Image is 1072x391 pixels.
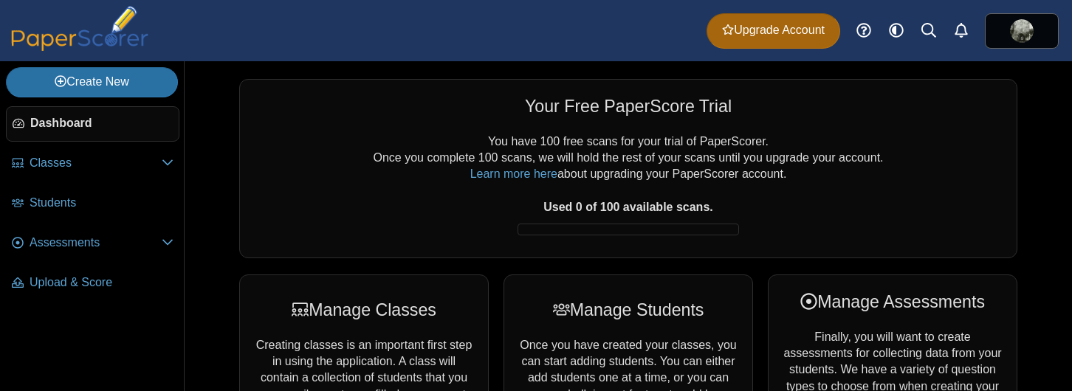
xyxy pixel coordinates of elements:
a: Dashboard [6,106,179,142]
span: Assessments [30,235,162,251]
div: Manage Students [519,298,738,322]
span: Upgrade Account [722,22,825,38]
a: Upgrade Account [707,13,840,49]
a: Classes [6,146,179,181]
div: Manage Classes [255,298,473,322]
div: Manage Assessments [783,290,1002,314]
a: Learn more here [470,167,557,180]
a: Students [6,186,179,221]
a: Assessments [6,226,179,261]
img: ps.OTlUg5lzd8FZNQwZ [1010,19,1034,43]
a: PaperScorer [6,41,154,53]
span: Dashboard [30,115,173,131]
a: Create New [6,67,178,97]
img: PaperScorer [6,6,154,51]
a: Alerts [945,15,977,47]
a: ps.OTlUg5lzd8FZNQwZ [985,13,1059,49]
span: Classes [30,155,162,171]
b: Used 0 of 100 available scans. [543,201,712,213]
a: Upload & Score [6,266,179,301]
span: Upload & Score [30,274,173,291]
div: You have 100 free scans for your trial of PaperScorer. Once you complete 100 scans, we will hold ... [255,134,1002,243]
span: Students [30,195,173,211]
span: Stephanie Stever [1010,19,1034,43]
div: Your Free PaperScore Trial [255,94,1002,118]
